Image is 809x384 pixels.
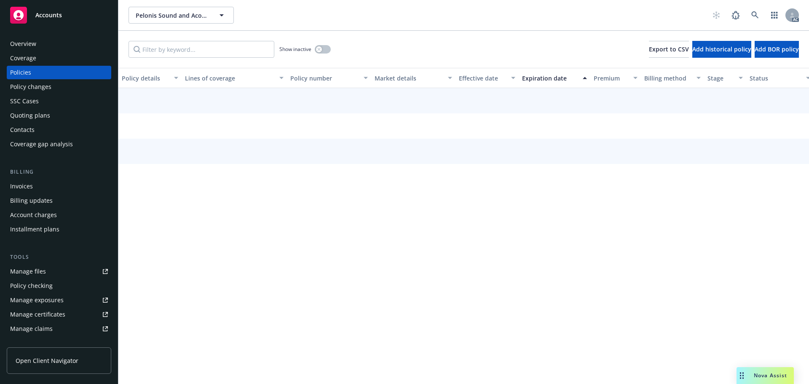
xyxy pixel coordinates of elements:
[649,45,689,53] span: Export to CSV
[7,336,111,350] a: Manage BORs
[7,3,111,27] a: Accounts
[10,94,39,108] div: SSC Cases
[129,41,274,58] input: Filter by keyword...
[375,74,443,83] div: Market details
[594,74,628,83] div: Premium
[10,279,53,293] div: Policy checking
[727,7,744,24] a: Report a Bug
[7,223,111,236] a: Installment plans
[10,66,31,79] div: Policies
[287,68,371,88] button: Policy number
[371,68,455,88] button: Market details
[16,356,78,365] span: Open Client Navigator
[750,74,801,83] div: Status
[7,137,111,151] a: Coverage gap analysis
[519,68,590,88] button: Expiration date
[7,37,111,51] a: Overview
[10,137,73,151] div: Coverage gap analysis
[185,74,274,83] div: Lines of coverage
[10,322,53,336] div: Manage claims
[737,367,794,384] button: Nova Assist
[7,308,111,321] a: Manage certificates
[122,74,169,83] div: Policy details
[118,68,182,88] button: Policy details
[707,74,734,83] div: Stage
[7,265,111,278] a: Manage files
[755,45,799,53] span: Add BOR policy
[10,37,36,51] div: Overview
[10,109,50,122] div: Quoting plans
[692,45,751,53] span: Add historical policy
[7,208,111,222] a: Account charges
[10,208,57,222] div: Account charges
[7,194,111,207] a: Billing updates
[459,74,506,83] div: Effective date
[754,372,787,379] span: Nova Assist
[10,265,46,278] div: Manage files
[708,7,725,24] a: Start snowing
[455,68,519,88] button: Effective date
[641,68,704,88] button: Billing method
[649,41,689,58] button: Export to CSV
[7,80,111,94] a: Policy changes
[522,74,578,83] div: Expiration date
[129,7,234,24] button: Pelonis Sound and Acoustics
[7,51,111,65] a: Coverage
[7,94,111,108] a: SSC Cases
[7,123,111,137] a: Contacts
[7,293,111,307] a: Manage exposures
[10,180,33,193] div: Invoices
[136,11,209,20] span: Pelonis Sound and Acoustics
[182,68,287,88] button: Lines of coverage
[10,80,51,94] div: Policy changes
[10,123,35,137] div: Contacts
[7,66,111,79] a: Policies
[7,180,111,193] a: Invoices
[7,253,111,261] div: Tools
[279,46,311,53] span: Show inactive
[692,41,751,58] button: Add historical policy
[7,322,111,336] a: Manage claims
[10,336,50,350] div: Manage BORs
[10,51,36,65] div: Coverage
[10,293,64,307] div: Manage exposures
[766,7,783,24] a: Switch app
[644,74,691,83] div: Billing method
[755,41,799,58] button: Add BOR policy
[7,168,111,176] div: Billing
[10,223,59,236] div: Installment plans
[704,68,746,88] button: Stage
[10,308,65,321] div: Manage certificates
[590,68,641,88] button: Premium
[35,12,62,19] span: Accounts
[7,109,111,122] a: Quoting plans
[290,74,359,83] div: Policy number
[747,7,763,24] a: Search
[10,194,53,207] div: Billing updates
[737,367,747,384] div: Drag to move
[7,279,111,293] a: Policy checking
